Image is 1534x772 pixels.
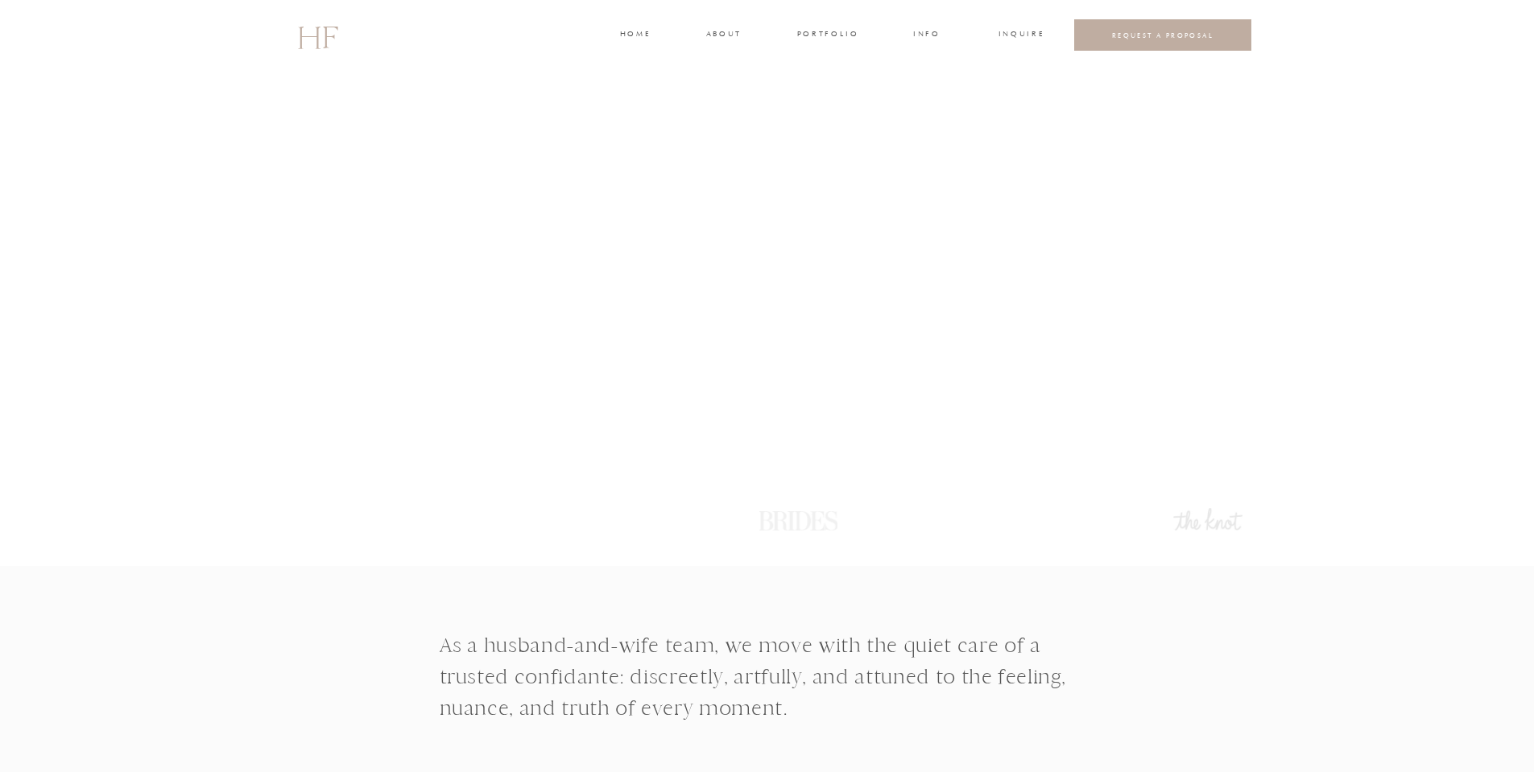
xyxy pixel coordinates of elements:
a: home [620,28,650,43]
a: INFO [912,28,942,43]
a: about [706,28,740,43]
a: REQUEST A PROPOSAL [1087,31,1239,39]
a: HF [297,12,337,59]
a: portfolio [797,28,858,43]
a: INQUIRE [999,28,1042,43]
h1: As a husband-and-wife team, we move with the quiet care of a trusted confidante: discreetly, artf... [440,630,1096,752]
